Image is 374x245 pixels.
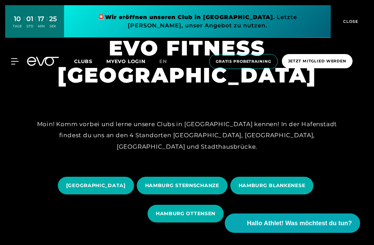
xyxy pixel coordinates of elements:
div: Moin! Komm vorbei und lerne unsere Clubs in [GEOGRAPHIC_DATA] kennen! In der Hafenstadt findest d... [31,119,343,152]
a: Gratis Probetraining [207,54,280,69]
a: Clubs [74,58,106,64]
button: Hallo Athlet! Was möchtest du tun? [225,213,360,233]
span: Clubs [74,58,92,64]
a: Jetzt Mitglied werden [280,54,355,69]
div: STD [26,24,33,29]
div: : [24,15,25,33]
span: Gratis Probetraining [216,59,271,64]
div: : [35,15,36,33]
div: MIN [38,24,45,29]
span: HAMBURG OTTENSEN [156,210,215,217]
div: 01 [26,14,33,24]
span: en [159,58,167,64]
span: [GEOGRAPHIC_DATA] [66,182,126,189]
a: MYEVO LOGIN [106,58,145,64]
button: CLOSE [331,5,369,38]
a: HAMBURG STERNSCHANZE [137,172,230,200]
span: CLOSE [341,18,358,25]
span: HAMBURG BLANKENESE [239,182,305,189]
a: en [159,58,175,65]
span: Jetzt Mitglied werden [288,58,346,64]
div: 10 [13,14,22,24]
a: HAMBURG BLANKENESE [230,172,317,200]
div: : [46,15,47,33]
div: TAGE [13,24,22,29]
div: 17 [38,14,45,24]
a: HAMBURG OTTENSEN [148,200,226,228]
div: SEK [49,24,57,29]
a: [GEOGRAPHIC_DATA] [58,172,137,200]
span: HAMBURG STERNSCHANZE [145,182,219,189]
span: Hallo Athlet! Was möchtest du tun? [247,219,352,228]
div: 25 [49,14,57,24]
